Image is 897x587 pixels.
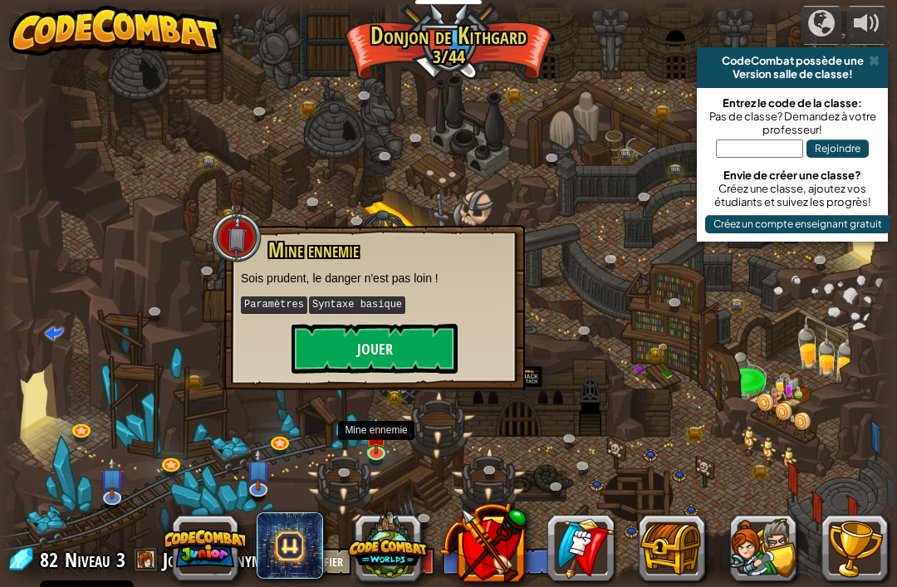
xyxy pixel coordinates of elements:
[268,236,359,264] span: Mine ennemie
[241,270,508,286] p: Sois prudent, le danger n'est pas loin !
[365,417,388,455] img: level-banner-unstarted.png
[9,6,222,56] img: CodeCombat - Learn how to code by playing a game
[246,448,271,491] img: level-banner-unstarted-subscriber.png
[241,296,307,314] kbd: Paramètres
[100,457,125,499] img: level-banner-unstarted-subscriber.png
[705,96,880,110] div: Entrez le code de la classe:
[163,546,268,573] span: Joueur anonyme
[292,324,458,374] button: Jouer
[231,204,242,212] img: portrait.png
[705,215,890,233] button: Créez un compte enseignant gratuit
[658,343,669,350] img: portrait.png
[397,386,408,394] img: portrait.png
[65,546,110,574] span: Niveau
[801,6,842,45] button: Campagnes
[703,67,881,81] div: Version salle de classe!
[40,546,63,573] span: 82
[705,110,880,136] div: Pas de classe? Demandez à votre professeur!
[116,546,125,573] span: 3
[806,139,869,158] button: Rejoindre
[705,182,880,208] div: Créez une classe, ajoutez vos étudiants et suivez les progrès!
[705,169,880,182] div: Envie de créer une classe?
[309,296,405,314] kbd: Syntaxe basique
[846,6,888,45] button: Ajuster le volume
[703,54,881,67] div: CodeCombat possède une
